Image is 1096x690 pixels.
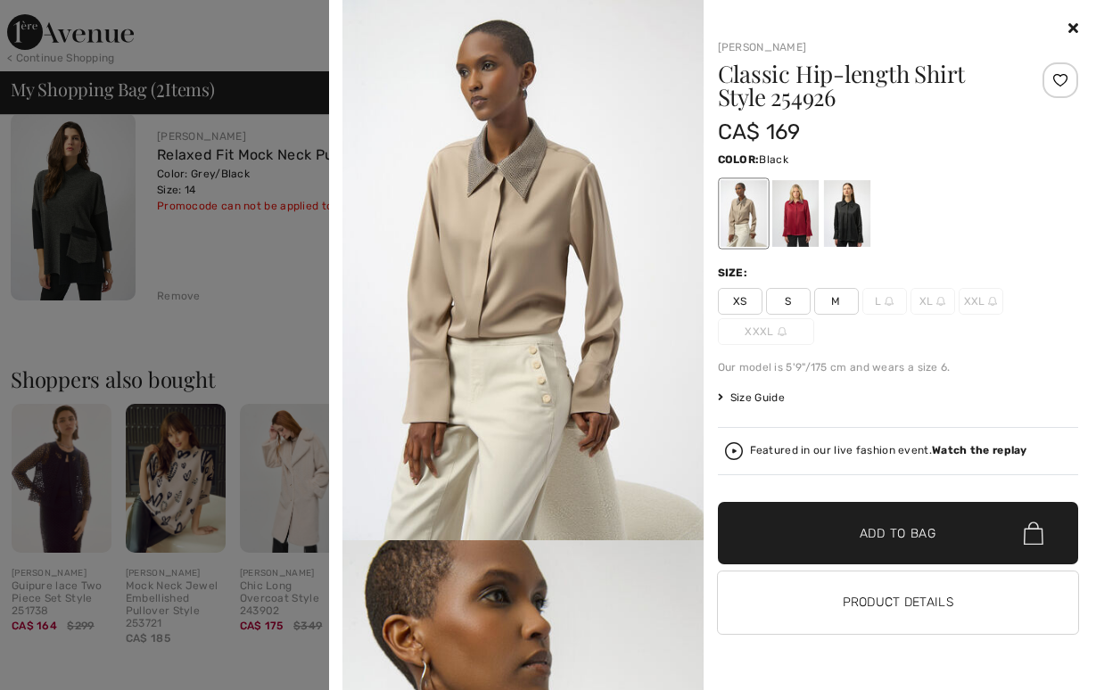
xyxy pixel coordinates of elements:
[41,12,78,29] span: Help
[720,180,766,247] div: Fawn
[778,327,787,336] img: ring-m.svg
[885,297,894,306] img: ring-m.svg
[1024,522,1043,545] img: Bag.svg
[718,571,1079,634] button: Product Details
[718,288,762,315] span: XS
[988,297,997,306] img: ring-m.svg
[718,153,760,166] span: Color:
[750,445,1027,456] div: Featured in our live fashion event.
[823,180,869,247] div: Black
[862,288,907,315] span: L
[911,288,955,315] span: XL
[718,41,807,53] a: [PERSON_NAME]
[814,288,859,315] span: M
[718,119,801,144] span: CA$ 169
[718,62,1018,109] h1: Classic Hip-length Shirt Style 254926
[725,442,743,460] img: Watch the replay
[718,390,785,406] span: Size Guide
[932,444,1027,456] strong: Watch the replay
[766,288,811,315] span: S
[759,153,788,166] span: Black
[936,297,945,306] img: ring-m.svg
[959,288,1003,315] span: XXL
[718,265,752,281] div: Size:
[860,524,936,543] span: Add to Bag
[718,502,1079,564] button: Add to Bag
[771,180,818,247] div: Deep cherry
[718,359,1079,375] div: Our model is 5'9"/175 cm and wears a size 6.
[718,318,814,345] span: XXXL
